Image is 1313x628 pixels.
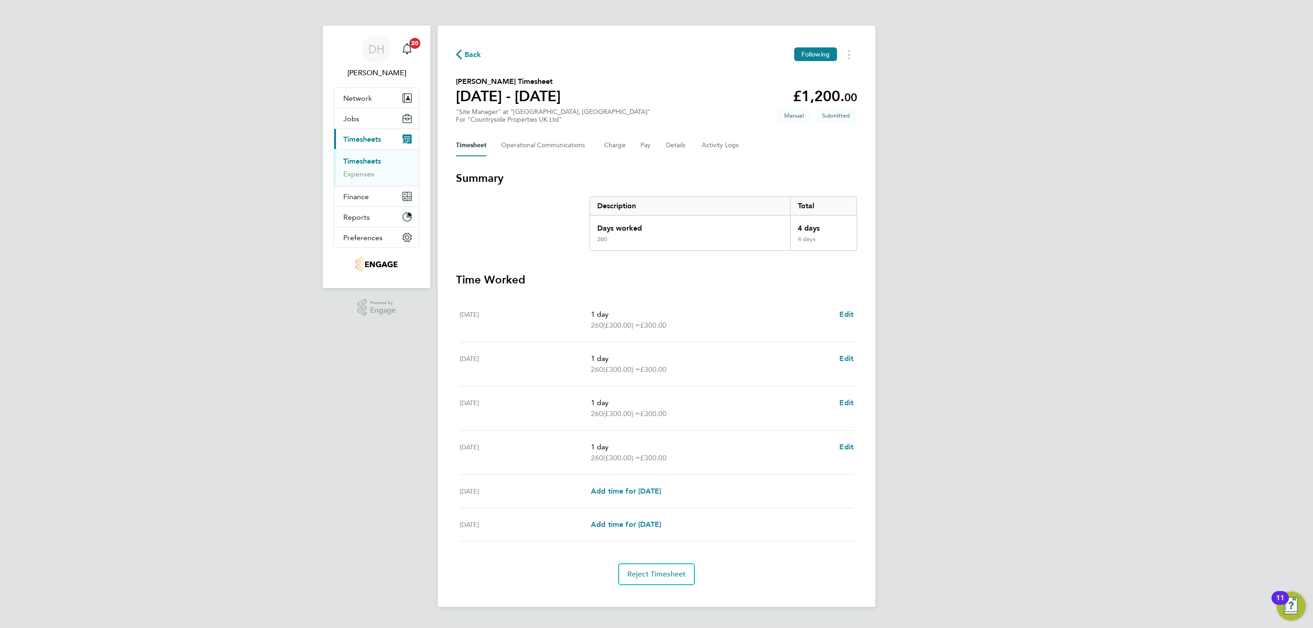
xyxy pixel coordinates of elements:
[456,171,857,185] h3: Summary
[460,486,591,497] div: [DATE]
[604,134,626,156] button: Charge
[790,197,857,215] div: Total
[618,563,695,585] button: Reject Timesheet
[801,50,830,58] span: Following
[334,67,419,78] span: Danielle Hughes
[368,43,385,55] span: DH
[591,486,661,497] a: Add time for [DATE]
[839,354,853,363] span: Edit
[343,233,383,242] span: Preferences
[460,519,591,530] div: [DATE]
[357,299,396,316] a: Powered byEngage
[456,49,481,60] button: Back
[356,257,398,272] img: nowcareers-logo-retina.png
[343,135,381,144] span: Timesheets
[591,309,832,320] p: 1 day
[456,134,486,156] button: Timesheet
[640,321,667,329] span: £300.00
[591,453,603,463] span: 260
[1277,592,1306,621] button: Open Resource Center, 11 new notifications
[591,320,603,331] span: 260
[641,134,651,156] button: Pay
[456,171,857,585] section: Timesheet
[334,149,419,186] div: Timesheets
[334,186,419,206] button: Finance
[590,216,790,236] div: Days worked
[460,309,591,331] div: [DATE]
[334,108,419,129] button: Jobs
[597,236,607,243] div: 260
[790,216,857,236] div: 4 days
[456,273,857,287] h3: Time Worked
[640,453,667,462] span: £300.00
[460,442,591,463] div: [DATE]
[702,134,740,156] button: Activity Logs
[1276,598,1284,610] div: 11
[456,116,651,124] div: For "Countryside Properties UK Ltd"
[370,299,396,307] span: Powered by
[334,35,419,78] a: DH[PERSON_NAME]
[591,397,832,408] p: 1 day
[839,442,853,453] a: Edit
[334,227,419,247] button: Preferences
[398,35,416,64] a: 20
[409,38,420,49] span: 20
[460,397,591,419] div: [DATE]
[590,197,790,215] div: Description
[334,257,419,272] a: Go to home page
[790,236,857,250] div: 4 days
[839,398,853,407] span: Edit
[589,196,857,251] div: Summary
[844,91,857,104] span: 00
[460,353,591,375] div: [DATE]
[343,192,369,201] span: Finance
[591,519,661,530] a: Add time for [DATE]
[456,108,651,124] div: "Site Manager" at "[GEOGRAPHIC_DATA], [GEOGRAPHIC_DATA]"
[343,157,381,165] a: Timesheets
[640,365,667,374] span: £300.00
[334,207,419,227] button: Reports
[591,442,832,453] p: 1 day
[603,321,640,329] span: (£300.00) =
[640,409,667,418] span: £300.00
[501,134,589,156] button: Operational Communications
[603,365,640,374] span: (£300.00) =
[323,26,430,288] nav: Main navigation
[839,443,853,451] span: Edit
[591,408,603,419] span: 260
[334,88,419,108] button: Network
[603,453,640,462] span: (£300.00) =
[794,47,837,61] button: Following
[777,108,811,123] span: This timesheet was manually created.
[370,307,396,314] span: Engage
[591,353,832,364] p: 1 day
[839,397,853,408] a: Edit
[591,520,661,529] span: Add time for [DATE]
[591,487,661,495] span: Add time for [DATE]
[627,570,686,579] span: Reject Timesheet
[839,309,853,320] a: Edit
[343,94,372,103] span: Network
[793,88,857,105] app-decimal: £1,200.
[343,114,359,123] span: Jobs
[456,76,561,87] h2: [PERSON_NAME] Timesheet
[334,129,419,149] button: Timesheets
[343,213,370,221] span: Reports
[839,353,853,364] a: Edit
[666,134,687,156] button: Details
[839,310,853,319] span: Edit
[603,409,640,418] span: (£300.00) =
[591,364,603,375] span: 260
[343,170,374,178] a: Expenses
[815,108,857,123] span: This timesheet is Submitted.
[465,49,481,60] span: Back
[841,47,857,62] button: Timesheets Menu
[456,87,561,105] h1: [DATE] - [DATE]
